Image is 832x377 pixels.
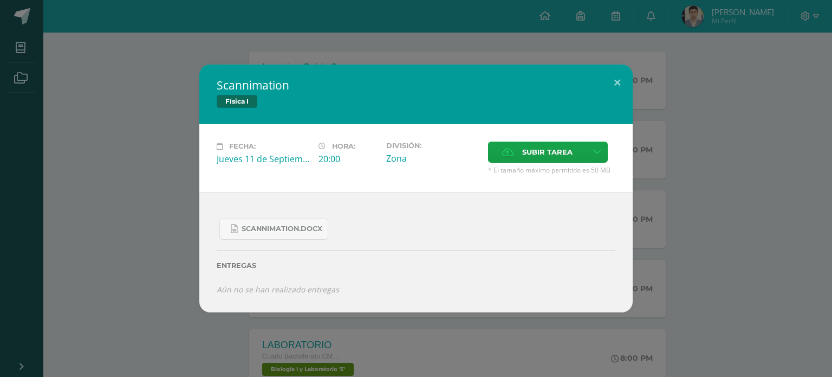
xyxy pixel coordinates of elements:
span: * El tamaño máximo permitido es 50 MB [488,165,615,175]
span: Scannimation.docx [242,225,322,233]
span: Física I [217,95,257,108]
i: Aún no se han realizado entregas [217,284,339,295]
label: División: [386,142,479,150]
div: 20:00 [318,153,378,165]
a: Scannimation.docx [219,219,328,240]
span: Subir tarea [522,142,573,162]
button: Close (Esc) [602,65,633,101]
span: Fecha: [229,142,256,150]
div: Zona [386,152,479,164]
div: Jueves 11 de Septiembre [217,153,310,165]
h2: Scannimation [217,78,615,93]
span: Hora: [332,142,355,150]
label: Entregas [217,261,615,270]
